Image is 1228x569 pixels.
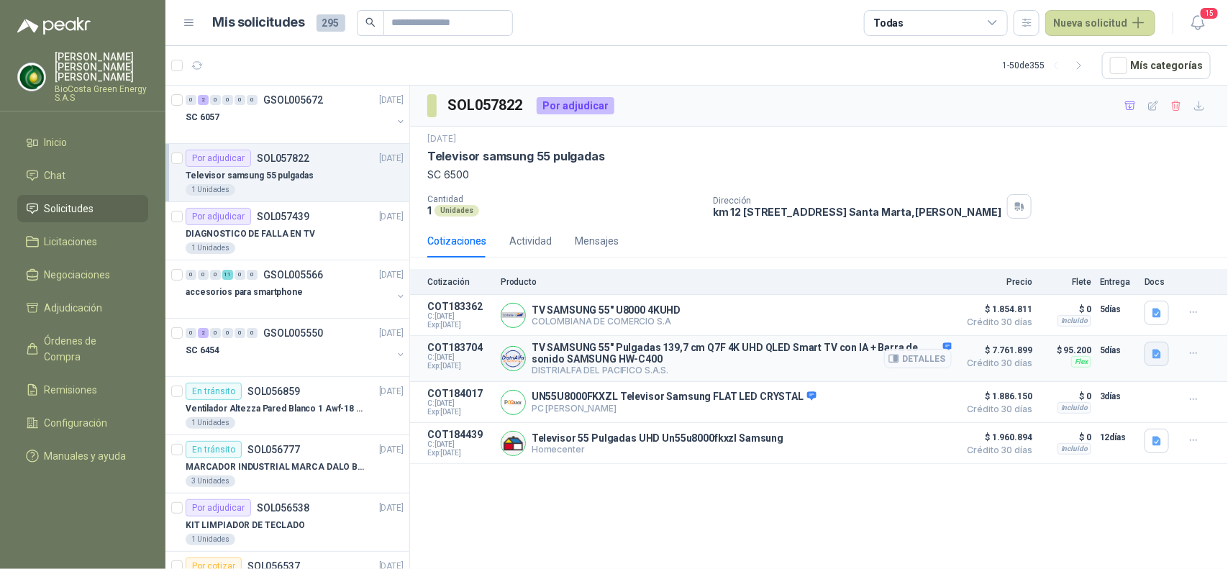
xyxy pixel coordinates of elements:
[186,184,235,196] div: 1 Unidades
[501,347,525,370] img: Company Logo
[379,501,404,515] p: [DATE]
[186,460,365,474] p: MARCADOR INDUSTRIAL MARCA DALO BLANCO
[247,270,258,280] div: 0
[186,499,251,516] div: Por adjudicar
[960,388,1032,405] span: $ 1.886.150
[427,342,492,353] p: COT183704
[532,444,783,455] p: Homecenter
[222,328,233,338] div: 0
[18,63,45,91] img: Company Logo
[1100,342,1136,359] p: 5 días
[186,91,406,137] a: 0 2 0 0 0 0 GSOL005672[DATE] SC 6057
[165,435,409,493] a: En tránsitoSOL056777[DATE] MARCADOR INDUSTRIAL MARCA DALO BLANCO3 Unidades
[198,328,209,338] div: 2
[379,94,404,107] p: [DATE]
[1058,443,1091,455] div: Incluido
[960,429,1032,446] span: $ 1.960.894
[537,97,614,114] div: Por adjudicar
[532,365,952,375] p: DISTRIALFA DEL PACIFICO S.A.S.
[186,324,406,370] a: 0 2 0 0 0 0 GSOL005550[DATE] SC 6454
[532,432,783,444] p: Televisor 55 Pulgadas UHD Un55u8000fkxzl Samsung
[45,382,98,398] span: Remisiones
[45,135,68,150] span: Inicio
[186,169,314,183] p: Televisor samsung 55 pulgadas
[17,129,148,156] a: Inicio
[186,402,365,416] p: Ventilador Altezza Pared Blanco 1 Awf-18 Pro Balinera
[222,95,233,105] div: 0
[165,493,409,552] a: Por adjudicarSOL056538[DATE] KIT LIMPIADOR DE TECLADO1 Unidades
[235,328,245,338] div: 0
[235,95,245,105] div: 0
[532,391,817,404] p: UN55U8000FKXZL Televisor Samsung FLAT LED CRYSTAL
[1145,277,1173,287] p: Docs
[427,388,492,399] p: COT184017
[263,95,323,105] p: GSOL005672
[427,312,492,321] span: C: [DATE]
[1100,388,1136,405] p: 3 días
[210,328,221,338] div: 0
[884,349,952,368] button: Detalles
[45,234,98,250] span: Licitaciones
[427,353,492,362] span: C: [DATE]
[45,300,103,316] span: Adjudicación
[257,153,309,163] p: SOL057822
[427,429,492,440] p: COT184439
[427,449,492,458] span: Exp: [DATE]
[55,85,148,102] p: BioCosta Green Energy S.A.S
[1199,6,1219,20] span: 15
[317,14,345,32] span: 295
[55,52,148,82] p: [PERSON_NAME] [PERSON_NAME] [PERSON_NAME]
[427,362,492,370] span: Exp: [DATE]
[427,321,492,329] span: Exp: [DATE]
[1041,301,1091,318] p: $ 0
[222,270,233,280] div: 11
[379,385,404,399] p: [DATE]
[379,152,404,165] p: [DATE]
[427,167,1211,183] p: SC 6500
[1058,402,1091,414] div: Incluido
[45,333,135,365] span: Órdenes de Compra
[427,204,432,217] p: 1
[186,208,251,225] div: Por adjudicar
[198,270,209,280] div: 0
[17,294,148,322] a: Adjudicación
[501,432,525,455] img: Company Logo
[17,162,148,189] a: Chat
[501,277,952,287] p: Producto
[45,168,66,183] span: Chat
[17,442,148,470] a: Manuales y ayuda
[960,277,1032,287] p: Precio
[379,268,404,282] p: [DATE]
[532,304,681,316] p: TV SAMSUNG 55" U8000 4KUHD
[365,17,376,27] span: search
[257,503,309,513] p: SOL056538
[186,111,219,124] p: SC 6057
[1100,429,1136,446] p: 12 días
[1041,429,1091,446] p: $ 0
[713,196,1001,206] p: Dirección
[1041,388,1091,405] p: $ 0
[960,446,1032,455] span: Crédito 30 días
[1185,10,1211,36] button: 15
[1041,342,1091,359] p: $ 95.200
[186,227,315,241] p: DIAGNOSTICO DE FALLA EN TV
[186,270,196,280] div: 0
[210,270,221,280] div: 0
[198,95,209,105] div: 2
[165,377,409,435] a: En tránsitoSOL056859[DATE] Ventilador Altezza Pared Blanco 1 Awf-18 Pro Balinera1 Unidades
[379,327,404,340] p: [DATE]
[210,95,221,105] div: 0
[960,359,1032,368] span: Crédito 30 días
[1058,315,1091,327] div: Incluido
[873,15,904,31] div: Todas
[186,475,235,487] div: 3 Unidades
[435,205,479,217] div: Unidades
[17,327,148,370] a: Órdenes de Compra
[263,328,323,338] p: GSOL005550
[17,195,148,222] a: Solicitudes
[257,211,309,222] p: SOL057439
[427,399,492,408] span: C: [DATE]
[1071,356,1091,368] div: Flex
[427,277,492,287] p: Cotización
[235,270,245,280] div: 0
